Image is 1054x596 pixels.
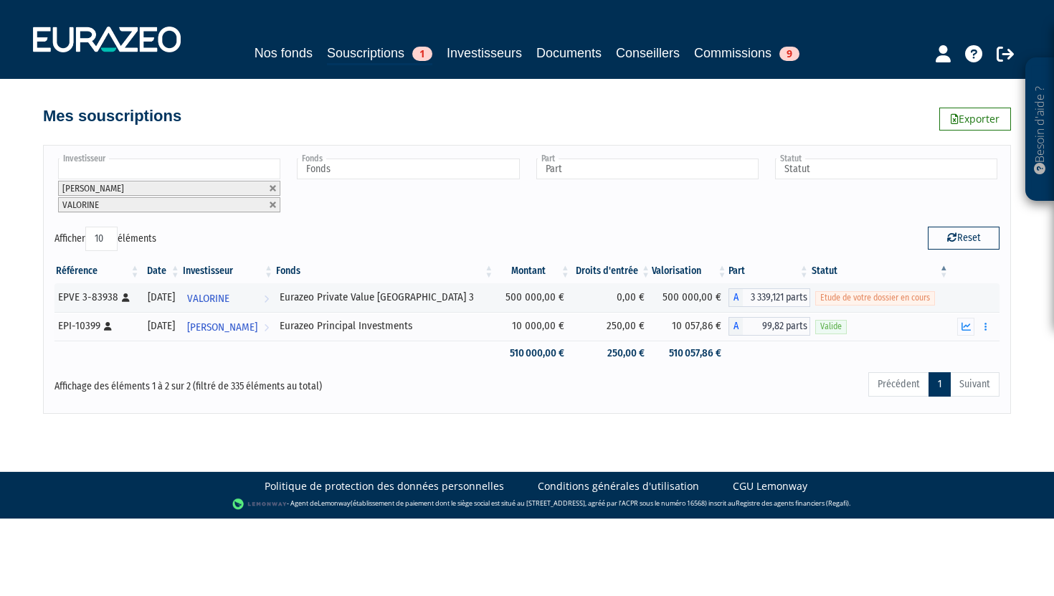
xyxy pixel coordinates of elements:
[54,227,156,251] label: Afficher éléments
[280,290,490,305] div: Eurazeo Private Value [GEOGRAPHIC_DATA] 3
[187,285,229,312] span: VALORINE
[733,479,807,493] a: CGU Lemonway
[736,498,849,508] a: Registre des agents financiers (Regafi)
[743,288,810,307] span: 3 339,121 parts
[728,317,810,336] div: A - Eurazeo Principal Investments
[928,227,1000,250] button: Reset
[85,227,118,251] select: Afficheréléments
[495,259,571,283] th: Montant: activer pour trier la colonne par ordre croissant
[652,259,728,283] th: Valorisation: activer pour trier la colonne par ordre croissant
[495,341,571,366] td: 510 000,00 €
[536,43,602,63] a: Documents
[939,108,1011,131] a: Exporter
[815,320,847,334] span: Valide
[327,43,432,65] a: Souscriptions1
[779,47,799,61] span: 9
[181,283,275,312] a: VALORINE
[728,259,810,283] th: Part: activer pour trier la colonne par ordre croissant
[412,47,432,61] span: 1
[54,371,436,394] div: Affichage des éléments 1 à 2 sur 2 (filtré de 335 éléments au total)
[187,314,257,341] span: [PERSON_NAME]
[146,318,176,334] div: [DATE]
[571,312,652,341] td: 250,00 €
[810,259,950,283] th: Statut : activer pour trier la colonne par ordre d&eacute;croissant
[318,498,351,508] a: Lemonway
[1032,65,1048,194] p: Besoin d'aide ?
[538,479,699,493] a: Conditions générales d'utilisation
[58,290,136,305] div: EPVE 3-83938
[14,497,1040,511] div: - Agent de (établissement de paiement dont le siège social est situé au [STREET_ADDRESS], agréé p...
[141,259,181,283] th: Date: activer pour trier la colonne par ordre croissant
[815,291,935,305] span: Etude de votre dossier en cours
[275,259,495,283] th: Fonds: activer pour trier la colonne par ordre croissant
[62,183,124,194] span: [PERSON_NAME]
[264,285,269,312] i: Voir l'investisseur
[146,290,176,305] div: [DATE]
[181,312,275,341] a: [PERSON_NAME]
[58,318,136,334] div: EPI-10399
[33,27,181,52] img: 1732889491-logotype_eurazeo_blanc_rvb.png
[122,293,130,302] i: [Français] Personne physique
[728,288,810,307] div: A - Eurazeo Private Value Europe 3
[495,283,571,312] td: 500 000,00 €
[728,317,743,336] span: A
[571,259,652,283] th: Droits d'entrée: activer pour trier la colonne par ordre croissant
[232,497,288,511] img: logo-lemonway.png
[62,199,99,210] span: VALORINE
[181,259,275,283] th: Investisseur: activer pour trier la colonne par ordre croissant
[265,479,504,493] a: Politique de protection des données personnelles
[280,318,490,334] div: Eurazeo Principal Investments
[447,43,522,63] a: Investisseurs
[743,317,810,336] span: 99,82 parts
[571,283,652,312] td: 0,00 €
[652,341,728,366] td: 510 057,86 €
[694,43,799,63] a: Commissions9
[571,341,652,366] td: 250,00 €
[652,312,728,341] td: 10 057,86 €
[652,283,728,312] td: 500 000,00 €
[255,43,313,63] a: Nos fonds
[616,43,680,63] a: Conseillers
[495,312,571,341] td: 10 000,00 €
[54,259,141,283] th: Référence : activer pour trier la colonne par ordre croissant
[728,288,743,307] span: A
[43,108,181,125] h4: Mes souscriptions
[929,372,951,397] a: 1
[104,322,112,331] i: [Français] Personne physique
[264,314,269,341] i: Voir l'investisseur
